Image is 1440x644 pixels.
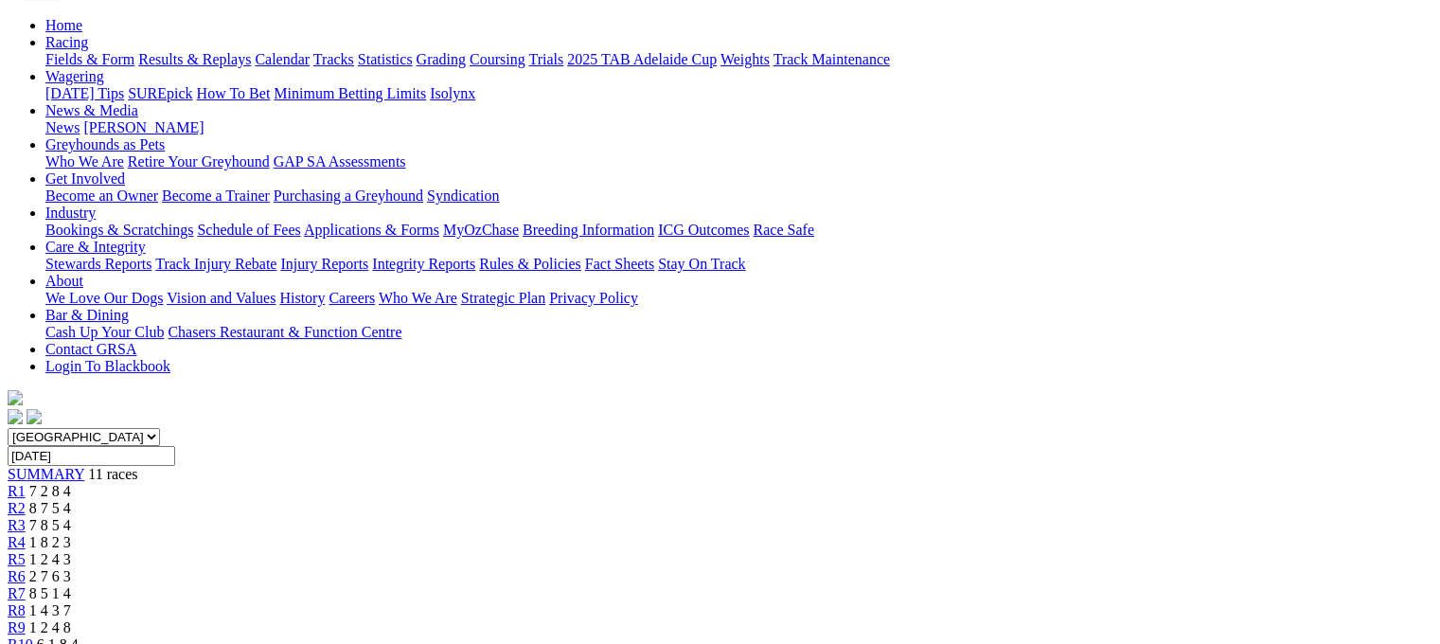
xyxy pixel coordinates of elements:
[280,256,368,272] a: Injury Reports
[8,483,26,499] a: R1
[255,51,310,67] a: Calendar
[197,222,300,238] a: Schedule of Fees
[29,602,71,618] span: 1 4 3 7
[8,602,26,618] a: R8
[29,517,71,533] span: 7 8 5 4
[29,585,71,601] span: 8 5 1 4
[720,51,770,67] a: Weights
[168,324,401,340] a: Chasers Restaurant & Function Centre
[479,256,581,272] a: Rules & Policies
[29,483,71,499] span: 7 2 8 4
[658,222,749,238] a: ICG Outcomes
[45,51,134,67] a: Fields & Form
[45,307,129,323] a: Bar & Dining
[197,85,271,101] a: How To Bet
[45,102,138,118] a: News & Media
[29,551,71,567] span: 1 2 4 3
[45,273,83,289] a: About
[8,517,26,533] a: R3
[45,341,136,357] a: Contact GRSA
[379,290,457,306] a: Who We Are
[274,85,426,101] a: Minimum Betting Limits
[155,256,276,272] a: Track Injury Rebate
[138,51,251,67] a: Results & Replays
[658,256,745,272] a: Stay On Track
[523,222,654,238] a: Breeding Information
[45,85,124,101] a: [DATE] Tips
[430,85,475,101] a: Isolynx
[29,500,71,516] span: 8 7 5 4
[45,170,125,187] a: Get Involved
[461,290,545,306] a: Strategic Plan
[45,290,1432,307] div: About
[8,390,23,405] img: logo-grsa-white.png
[8,619,26,635] a: R9
[8,585,26,601] a: R7
[45,188,1432,205] div: Get Involved
[128,153,270,170] a: Retire Your Greyhound
[8,534,26,550] a: R4
[45,17,82,33] a: Home
[45,290,163,306] a: We Love Our Dogs
[29,619,71,635] span: 1 2 4 8
[274,188,423,204] a: Purchasing a Greyhound
[417,51,466,67] a: Grading
[45,256,151,272] a: Stewards Reports
[45,136,165,152] a: Greyhounds as Pets
[45,324,1432,341] div: Bar & Dining
[8,446,175,466] input: Select date
[549,290,638,306] a: Privacy Policy
[470,51,525,67] a: Coursing
[329,290,375,306] a: Careers
[8,500,26,516] a: R2
[29,534,71,550] span: 1 8 2 3
[45,205,96,221] a: Industry
[45,256,1432,273] div: Care & Integrity
[753,222,813,238] a: Race Safe
[304,222,439,238] a: Applications & Forms
[45,153,124,170] a: Who We Are
[279,290,325,306] a: History
[45,239,146,255] a: Care & Integrity
[8,409,23,424] img: facebook.svg
[45,51,1432,68] div: Racing
[45,222,193,238] a: Bookings & Scratchings
[167,290,276,306] a: Vision and Values
[528,51,563,67] a: Trials
[8,551,26,567] a: R5
[773,51,890,67] a: Track Maintenance
[45,324,164,340] a: Cash Up Your Club
[8,568,26,584] a: R6
[29,568,71,584] span: 2 7 6 3
[585,256,654,272] a: Fact Sheets
[45,358,170,374] a: Login To Blackbook
[45,34,88,50] a: Racing
[358,51,413,67] a: Statistics
[274,153,406,170] a: GAP SA Assessments
[27,409,42,424] img: twitter.svg
[88,466,137,482] span: 11 races
[45,85,1432,102] div: Wagering
[45,68,104,84] a: Wagering
[8,466,84,482] a: SUMMARY
[45,188,158,204] a: Become an Owner
[128,85,192,101] a: SUREpick
[372,256,475,272] a: Integrity Reports
[443,222,519,238] a: MyOzChase
[45,119,80,135] a: News
[45,119,1432,136] div: News & Media
[427,188,499,204] a: Syndication
[83,119,204,135] a: [PERSON_NAME]
[45,222,1432,239] div: Industry
[567,51,717,67] a: 2025 TAB Adelaide Cup
[162,188,270,204] a: Become a Trainer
